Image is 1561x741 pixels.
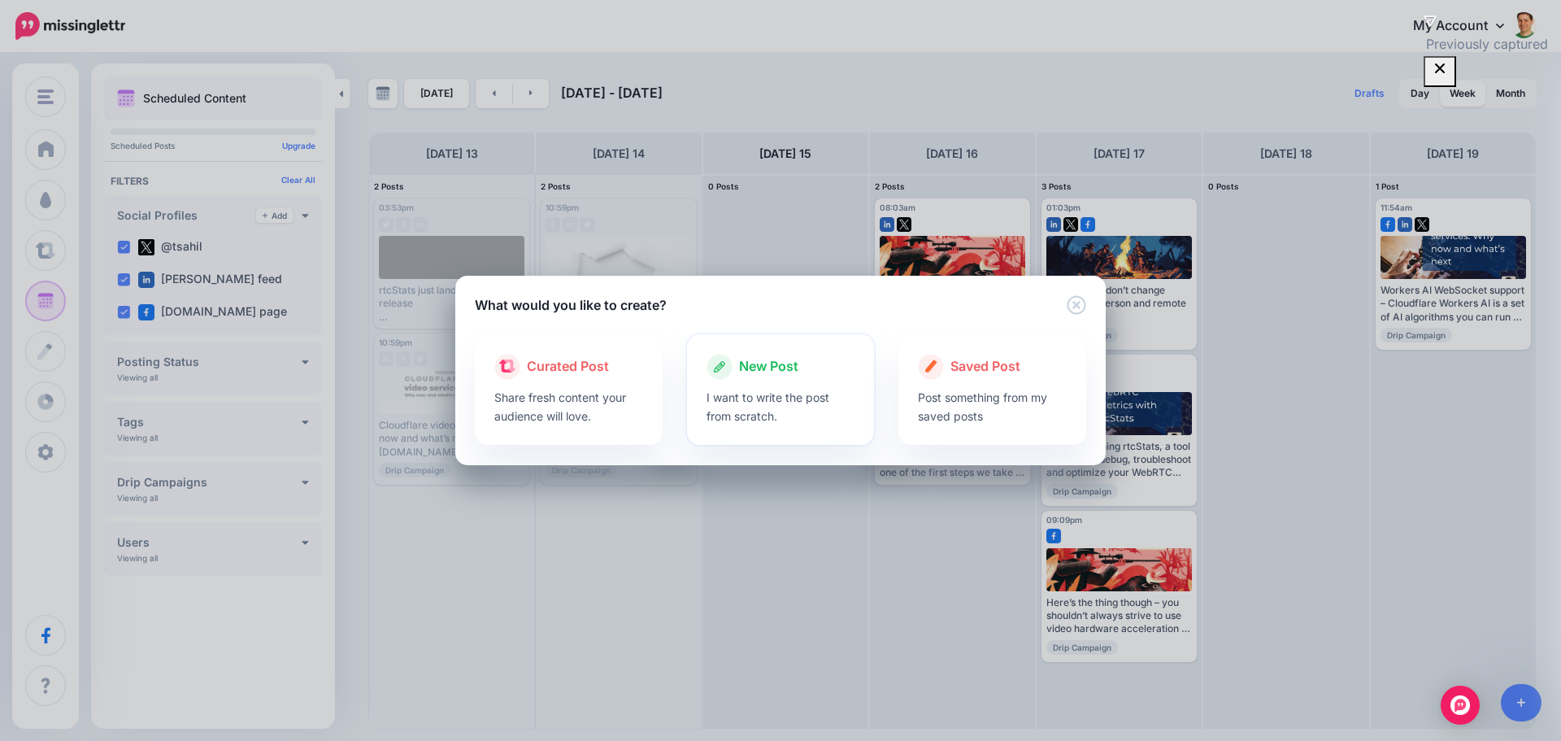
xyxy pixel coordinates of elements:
[494,388,643,425] p: Share fresh content your audience will love.
[918,388,1067,425] p: Post something from my saved posts
[950,356,1020,377] span: Saved Post
[707,388,855,425] p: I want to write the post from scratch.
[925,360,937,373] img: create.png
[499,360,515,373] img: curate.png
[475,295,667,315] h5: What would you like to create?
[527,356,609,377] span: Curated Post
[1441,686,1480,725] div: Open Intercom Messenger
[1067,295,1086,316] button: Close
[739,356,798,377] span: New Post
